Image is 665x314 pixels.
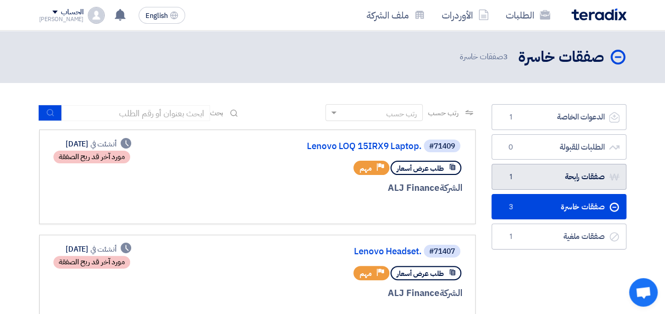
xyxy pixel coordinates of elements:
[53,151,130,163] div: مورد آخر قد ربح الصفقة
[66,244,131,255] div: [DATE]
[139,7,185,24] button: English
[145,12,168,20] span: English
[360,269,372,279] span: مهم
[210,247,422,256] a: Lenovo Headset.
[90,244,116,255] span: أنشئت في
[629,278,658,307] div: Open chat
[66,138,131,150] div: [DATE]
[505,142,517,153] span: 0
[491,134,626,160] a: الطلبات المقبولة0
[497,3,559,27] a: الطلبات
[505,112,517,123] span: 1
[518,47,604,68] h2: صفقات خاسرة
[360,163,372,173] span: مهم
[491,164,626,190] a: صفقات رابحة1
[491,224,626,250] a: صفقات ملغية1
[440,287,462,300] span: الشركة
[39,16,84,22] div: [PERSON_NAME]
[386,108,417,119] div: رتب حسب
[433,3,497,27] a: الأوردرات
[429,248,455,255] div: #71407
[505,172,517,182] span: 1
[210,142,422,151] a: Lenovo LOQ 15IRX9 Laptop.
[571,8,626,21] img: Teradix logo
[505,232,517,242] span: 1
[397,163,444,173] span: طلب عرض أسعار
[440,181,462,195] span: الشركة
[53,256,130,269] div: مورد آخر قد ربح الصفقة
[358,3,433,27] a: ملف الشركة
[208,287,462,300] div: ALJ Finance
[428,107,458,118] span: رتب حسب
[491,104,626,130] a: الدعوات الخاصة1
[88,7,105,24] img: profile_test.png
[460,51,510,63] span: صفقات خاسرة
[90,138,116,150] span: أنشئت في
[505,202,517,213] span: 3
[62,105,210,121] input: ابحث بعنوان أو رقم الطلب
[491,194,626,220] a: صفقات خاسرة3
[429,143,455,150] div: #71409
[208,181,462,195] div: ALJ Finance
[61,8,84,17] div: الحساب
[503,51,508,62] span: 3
[210,107,224,118] span: بحث
[397,269,444,279] span: طلب عرض أسعار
